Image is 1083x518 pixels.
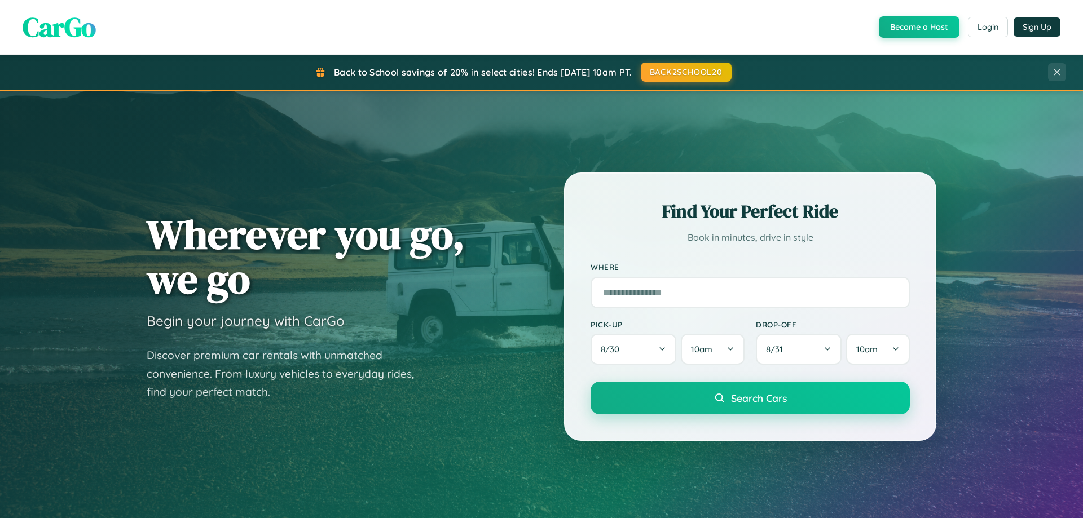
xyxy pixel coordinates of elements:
button: Search Cars [591,382,910,414]
p: Discover premium car rentals with unmatched convenience. From luxury vehicles to everyday rides, ... [147,346,429,401]
p: Book in minutes, drive in style [591,229,910,246]
button: 10am [846,334,910,365]
button: Login [968,17,1008,37]
button: 10am [681,334,745,365]
h2: Find Your Perfect Ride [591,199,910,224]
span: 8 / 31 [766,344,789,355]
span: CarGo [23,8,96,46]
label: Drop-off [756,320,910,329]
label: Pick-up [591,320,745,329]
span: 10am [691,344,712,355]
span: Back to School savings of 20% in select cities! Ends [DATE] 10am PT. [334,67,632,78]
button: BACK2SCHOOL20 [641,63,732,82]
button: Become a Host [879,16,959,38]
h3: Begin your journey with CarGo [147,312,345,329]
label: Where [591,263,910,272]
span: Search Cars [731,392,787,404]
button: 8/30 [591,334,676,365]
span: 10am [856,344,878,355]
span: 8 / 30 [601,344,625,355]
button: Sign Up [1014,17,1060,37]
h1: Wherever you go, we go [147,212,465,301]
button: 8/31 [756,334,842,365]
